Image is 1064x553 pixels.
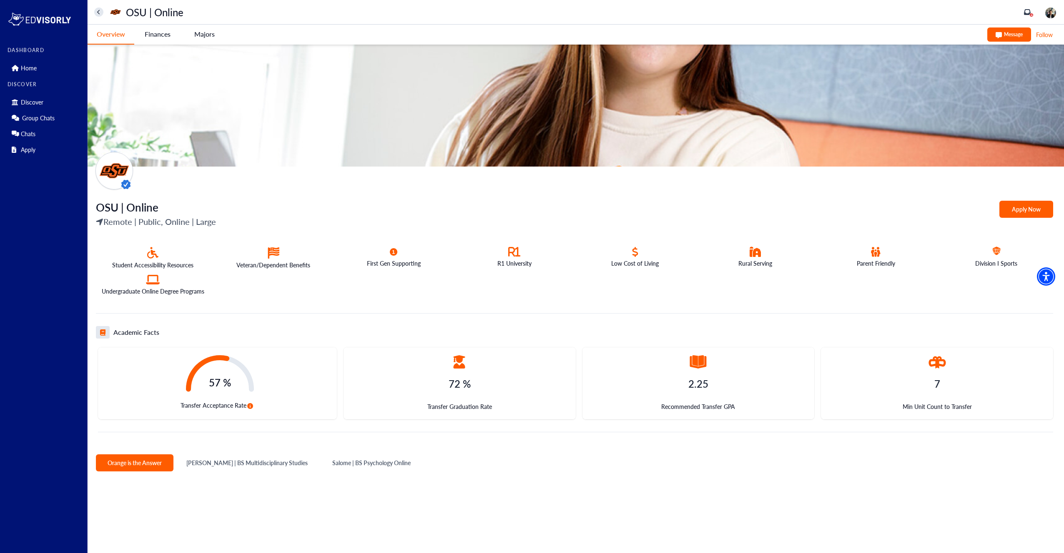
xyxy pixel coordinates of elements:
[96,199,158,215] span: OSU | Online
[8,11,72,27] img: logo
[1035,30,1054,40] button: Follow
[857,260,895,267] p: Parent Friendly
[22,115,55,122] p: Group Chats
[236,262,310,268] p: Veteran/Dependent Benefits
[8,127,82,140] div: Chats
[1024,9,1031,15] a: 4
[8,82,82,87] label: DISCOVER
[94,7,103,17] button: home
[497,260,532,267] p: R1 University
[987,27,1031,42] button: Message
[903,402,972,411] span: Min Unit Count to Transfer
[186,376,254,390] span: 57 %
[8,143,82,156] div: Apply
[688,378,708,390] h4: 2.25
[8,61,82,75] div: Home
[427,402,492,411] span: Transfer Graduation Rate
[126,7,183,17] p: OSU | Online
[112,262,193,268] p: Student Accessibility Resources
[102,288,204,294] p: Undergraduate Online Degree Programs
[661,402,735,411] span: Recommended Transfer GPA
[975,260,1017,267] p: Division I Sports
[246,401,254,411] button: circle-info
[449,378,471,390] h4: 72 %
[109,5,122,19] img: universityName
[134,25,181,44] button: Finances
[21,99,43,106] p: Discover
[21,130,35,137] p: Chats
[1045,7,1056,18] img: image
[1037,267,1055,286] div: Accessibility Menu
[1031,13,1033,17] span: 4
[175,454,319,471] button: [PERSON_NAME] | BS Multidisciplinary Studies
[96,215,216,228] p: Remote | Public, Online | Large
[95,152,133,189] img: universityName
[611,260,659,267] p: Low Cost of Living
[96,454,173,471] button: Orange is the Answer
[8,95,82,109] div: Discover
[21,65,37,72] p: Home
[8,47,82,53] label: DASHBOARD
[113,328,159,337] h5: Academic Facts
[999,201,1053,218] button: Apply Now
[738,260,772,267] p: Rural Serving
[21,146,35,153] p: Apply
[88,25,134,45] button: Overview
[367,260,421,267] p: First Gen Supporting
[181,25,228,44] button: Majors
[181,401,246,409] span: Transfer Acceptance Rate
[321,454,422,471] button: Salome | BS Psychology Online
[8,111,82,125] div: Group Chats
[88,45,1064,167] img: a woman wearing glasses
[934,378,940,390] h4: 7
